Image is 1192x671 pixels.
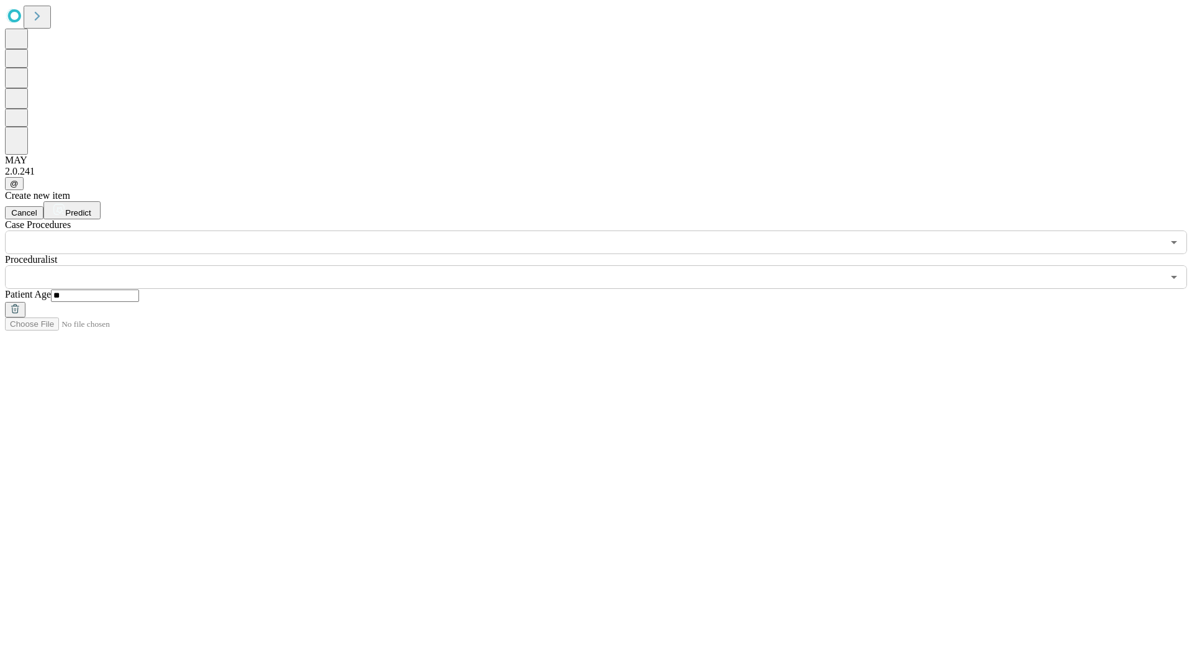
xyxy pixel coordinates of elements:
span: Predict [65,208,91,217]
span: Scheduled Procedure [5,219,71,230]
span: Proceduralist [5,254,57,265]
div: MAY [5,155,1187,166]
button: Open [1165,234,1183,251]
span: @ [10,179,19,188]
button: @ [5,177,24,190]
button: Predict [43,201,101,219]
div: 2.0.241 [5,166,1187,177]
span: Create new item [5,190,70,201]
button: Cancel [5,206,43,219]
button: Open [1165,268,1183,286]
span: Cancel [11,208,37,217]
span: Patient Age [5,289,51,299]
